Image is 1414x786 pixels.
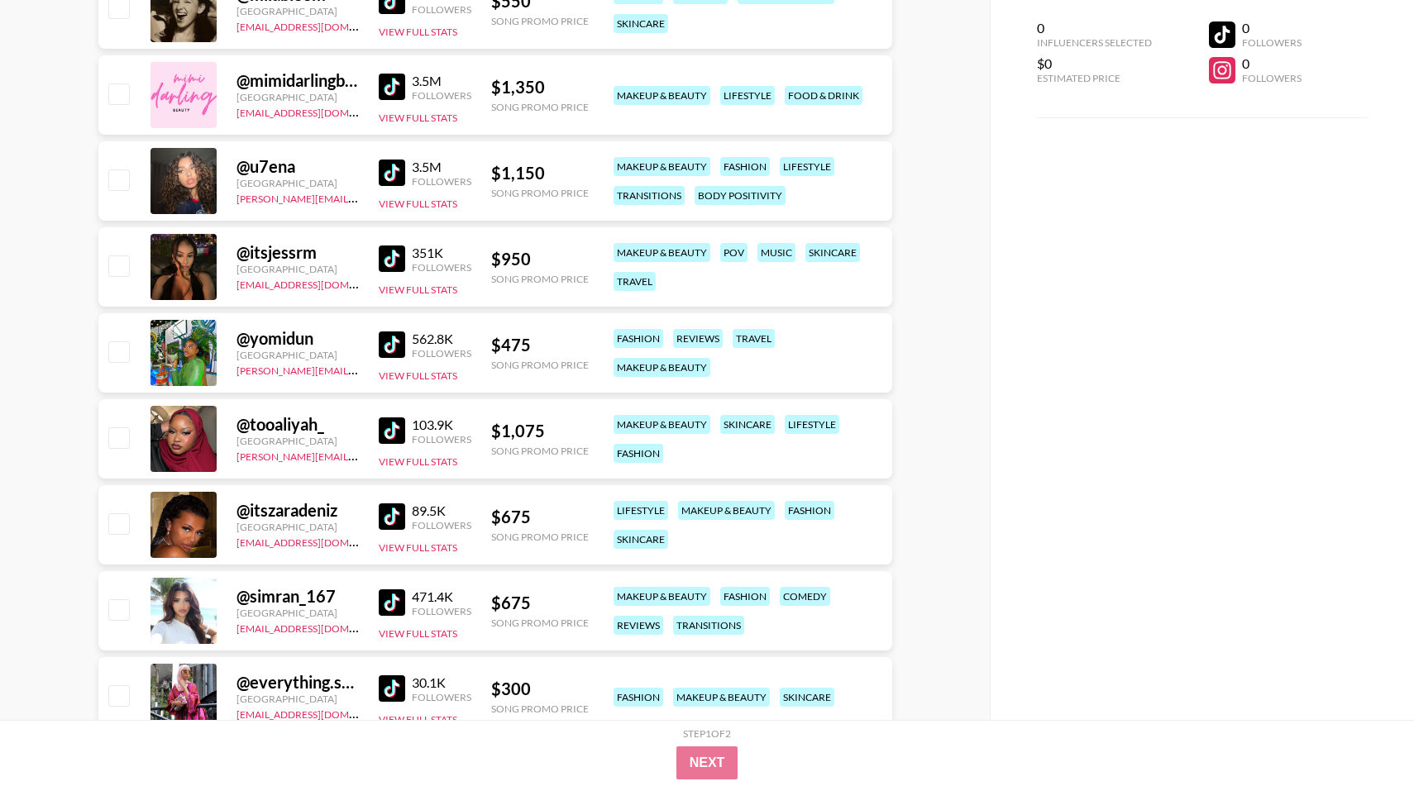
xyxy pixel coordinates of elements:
[236,693,359,705] div: [GEOGRAPHIC_DATA]
[412,417,471,433] div: 103.9K
[412,73,471,89] div: 3.5M
[491,421,589,441] div: $ 1,075
[412,3,471,16] div: Followers
[236,705,403,721] a: [EMAIL_ADDRESS][DOMAIN_NAME]
[412,331,471,347] div: 562.8K
[236,414,359,435] div: @ tooaliyah_
[720,587,770,606] div: fashion
[491,163,589,183] div: $ 1,150
[805,243,860,262] div: skincare
[614,272,656,291] div: travel
[236,103,403,119] a: [EMAIL_ADDRESS][DOMAIN_NAME]
[720,86,775,105] div: lifestyle
[491,359,589,371] div: Song Promo Price
[412,605,471,617] div: Followers
[673,616,744,635] div: transitions
[379,541,457,554] button: View Full Stats
[1037,55,1152,72] div: $0
[412,503,471,519] div: 89.5K
[236,70,359,91] div: @ mimidarlingbeauty
[491,249,589,269] div: $ 950
[614,186,685,205] div: transitions
[491,273,589,285] div: Song Promo Price
[379,503,405,530] img: TikTok
[236,328,359,349] div: @ yomidun
[412,433,471,445] div: Followers
[720,243,748,262] div: pov
[683,727,731,740] div: Step 1 of 2
[1242,36,1302,49] div: Followers
[236,242,359,263] div: @ itsjessrm
[379,283,457,296] button: View Full Stats
[491,531,589,543] div: Song Promo Price
[412,588,471,605] div: 471.4K
[695,186,786,205] div: body positivity
[236,619,403,635] a: [EMAIL_ADDRESS][DOMAIN_NAME]
[491,617,589,629] div: Song Promo Price
[236,533,403,549] a: [EMAIL_ADDRESS][DOMAIN_NAME]
[412,245,471,261] div: 351K
[412,89,471,102] div: Followers
[412,261,471,274] div: Followers
[236,156,359,177] div: @ u7ena
[412,519,471,531] div: Followers
[379,713,457,726] button: View Full Stats
[491,507,589,527] div: $ 675
[614,688,663,707] div: fashion
[412,159,471,175] div: 3.5M
[236,5,359,17] div: [GEOGRAPHIC_DATA]
[236,586,359,607] div: @ simran_167
[379,675,405,702] img: TikTok
[412,674,471,691] div: 30.1K
[379,198,457,210] button: View Full Stats
[412,691,471,703] div: Followers
[1242,72,1302,84] div: Followers
[614,157,710,176] div: makeup & beauty
[491,187,589,199] div: Song Promo Price
[491,593,589,613] div: $ 675
[491,679,589,699] div: $ 300
[491,77,589,98] div: $ 1,350
[1037,36,1152,49] div: Influencers Selected
[379,26,457,38] button: View Full Stats
[673,688,770,707] div: makeup & beauty
[757,243,795,262] div: music
[676,746,738,779] button: Next
[678,501,775,520] div: makeup & beauty
[780,587,830,606] div: comedy
[614,14,668,33] div: skincare
[780,157,834,176] div: lifestyle
[379,112,457,124] button: View Full Stats
[491,703,589,715] div: Song Promo Price
[236,435,359,447] div: [GEOGRAPHIC_DATA]
[785,501,834,520] div: fashion
[236,17,403,33] a: [EMAIL_ADDRESS][DOMAIN_NAME]
[379,455,457,468] button: View Full Stats
[491,101,589,113] div: Song Promo Price
[785,86,862,105] div: food & drink
[614,444,663,463] div: fashion
[379,74,405,100] img: TikTok
[733,329,775,348] div: travel
[236,447,481,463] a: [PERSON_NAME][EMAIL_ADDRESS][DOMAIN_NAME]
[379,245,405,272] img: TikTok
[236,275,403,291] a: [EMAIL_ADDRESS][DOMAIN_NAME]
[614,616,663,635] div: reviews
[1331,703,1394,766] iframe: Drift Widget Chat Controller
[785,415,839,434] div: lifestyle
[1037,20,1152,36] div: 0
[780,688,834,707] div: skincare
[379,331,405,358] img: TikTok
[614,415,710,434] div: makeup & beauty
[1242,55,1302,72] div: 0
[673,329,723,348] div: reviews
[379,369,457,382] button: View Full Stats
[236,500,359,521] div: @ itszaradeniz
[491,335,589,355] div: $ 475
[1242,20,1302,36] div: 0
[614,86,710,105] div: makeup & beauty
[236,521,359,533] div: [GEOGRAPHIC_DATA]
[614,358,710,377] div: makeup & beauty
[236,177,359,189] div: [GEOGRAPHIC_DATA]
[236,189,481,205] a: [PERSON_NAME][EMAIL_ADDRESS][DOMAIN_NAME]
